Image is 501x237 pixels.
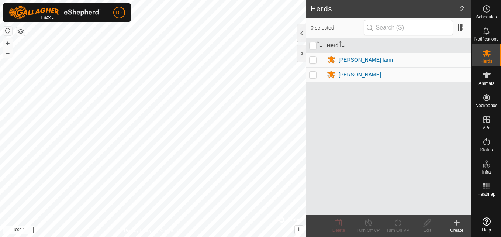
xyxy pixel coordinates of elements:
[475,103,497,108] span: Neckbands
[480,148,493,152] span: Status
[482,228,491,232] span: Help
[124,227,152,234] a: Privacy Policy
[311,24,364,32] span: 0 selected
[412,227,442,234] div: Edit
[478,81,494,86] span: Animals
[317,42,322,48] p-sorticon: Activate to sort
[353,227,383,234] div: Turn Off VP
[324,38,471,53] th: Herd
[339,42,345,48] p-sorticon: Activate to sort
[332,228,345,233] span: Delete
[480,59,492,63] span: Herds
[339,71,381,79] div: [PERSON_NAME]
[482,170,491,174] span: Infra
[383,227,412,234] div: Turn On VP
[482,126,490,130] span: VPs
[298,226,300,233] span: i
[295,226,303,234] button: i
[364,20,453,35] input: Search (S)
[3,27,12,35] button: Reset Map
[3,39,12,48] button: +
[160,227,182,234] a: Contact Us
[3,48,12,57] button: –
[16,27,25,36] button: Map Layers
[476,15,497,19] span: Schedules
[9,6,101,19] img: Gallagher Logo
[474,37,498,41] span: Notifications
[460,3,464,14] span: 2
[442,227,471,234] div: Create
[472,214,501,235] a: Help
[339,56,393,64] div: [PERSON_NAME] farm
[115,9,122,17] span: DP
[311,4,460,13] h2: Herds
[477,192,495,196] span: Heatmap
